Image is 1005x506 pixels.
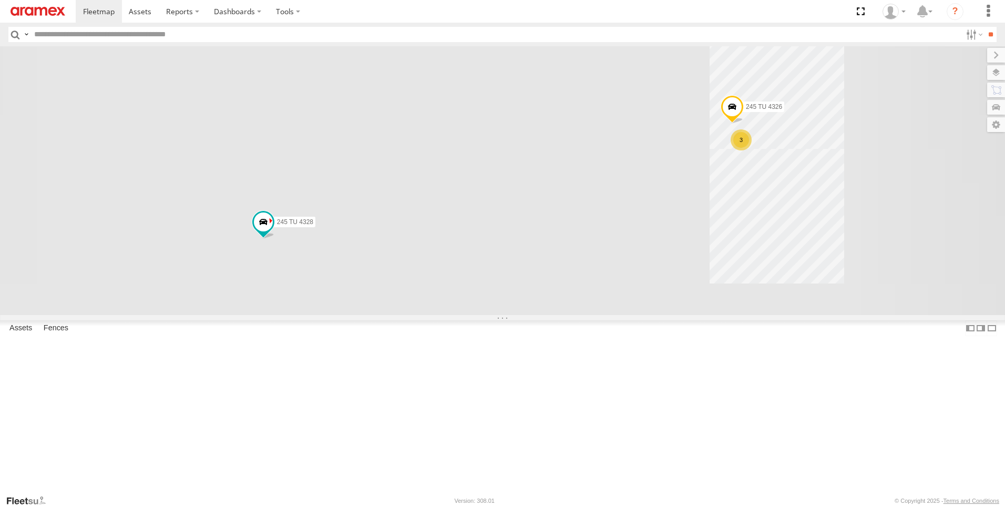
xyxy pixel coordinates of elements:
[731,129,752,150] div: 3
[976,320,986,336] label: Dock Summary Table to the Right
[962,27,985,42] label: Search Filter Options
[965,320,976,336] label: Dock Summary Table to the Left
[38,321,74,336] label: Fences
[455,498,495,504] div: Version: 308.01
[277,218,313,226] span: 245 TU 4328
[944,498,999,504] a: Terms and Conditions
[6,495,54,506] a: Visit our Website
[987,117,1005,132] label: Map Settings
[879,4,909,19] div: MohamedHaythem Bouchagfa
[4,321,37,336] label: Assets
[11,7,65,16] img: aramex-logo.svg
[987,320,997,336] label: Hide Summary Table
[746,103,782,110] span: 245 TU 4326
[22,27,30,42] label: Search Query
[895,498,999,504] div: © Copyright 2025 -
[947,3,963,20] i: ?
